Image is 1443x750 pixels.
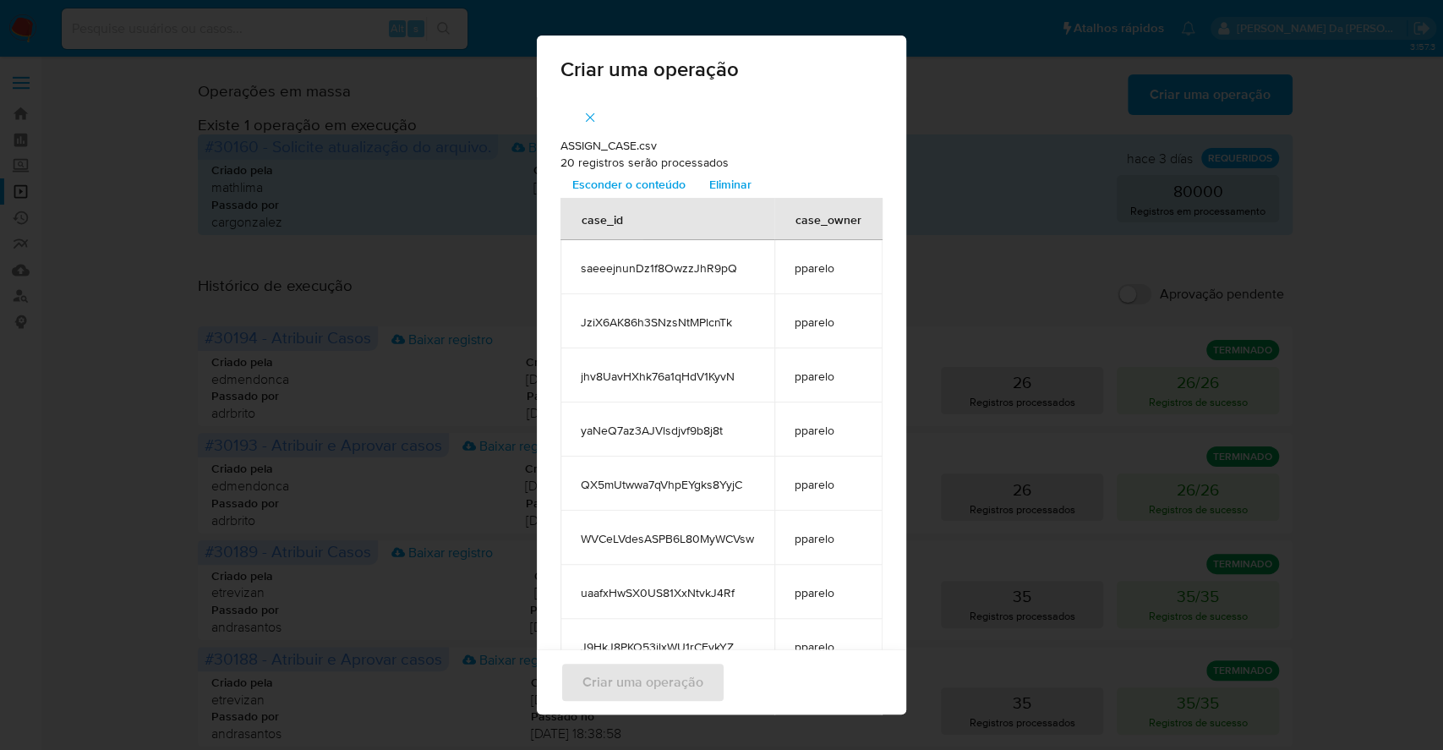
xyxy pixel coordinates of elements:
p: ASSIGN_CASE.csv [560,138,883,155]
span: pparelo [795,369,862,384]
span: WVCeLVdesASPB6L80MyWCVsw [581,531,754,546]
span: pparelo [795,531,862,546]
span: Eliminar [709,172,752,196]
span: pparelo [795,477,862,492]
span: J9HkJ8PKO53ilxWU1rCEykYZ [581,639,754,654]
span: pparelo [795,260,862,276]
span: QX5mUtwwa7qVhpEYgks8YyjC [581,477,754,492]
span: uaafxHwSX0US81XxNtvkJ4Rf [581,585,754,600]
div: case_id [561,199,643,239]
span: jhv8UavHXhk76a1qHdV1KyvN [581,369,754,384]
span: pparelo [795,423,862,438]
span: JziX6AK86h3SNzsNtMPlcnTk [581,315,754,330]
span: Esconder o conteúdo [572,172,686,196]
span: pparelo [795,585,862,600]
p: 20 registros serão processados [560,155,883,172]
span: yaNeQ7az3AJVlsdjvf9b8j8t [581,423,754,438]
button: Esconder o conteúdo [560,171,697,198]
span: Criar uma operação [560,59,883,79]
button: Eliminar [697,171,763,198]
span: pparelo [795,639,862,654]
span: saeeejnunDz1f8OwzzJhR9pQ [581,260,754,276]
div: case_owner [775,199,882,239]
span: pparelo [795,315,862,330]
